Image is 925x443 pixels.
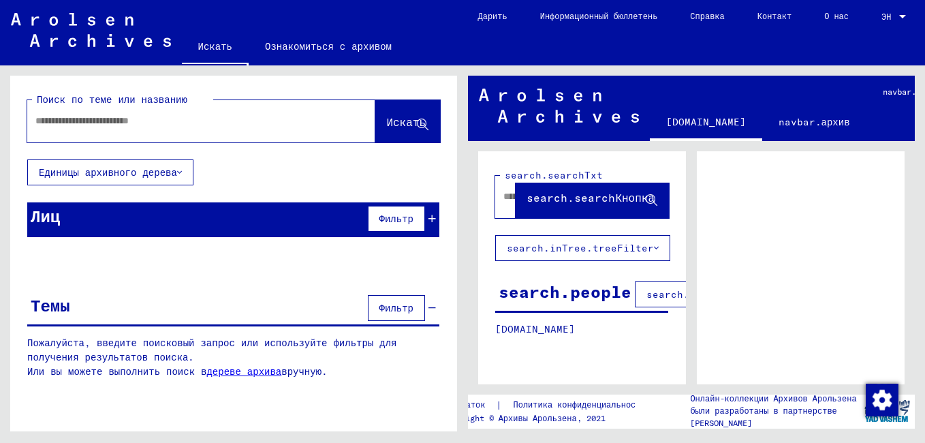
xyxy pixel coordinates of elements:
[31,204,60,228] div: Лиц
[502,398,661,412] a: Политика конфиденциальности
[505,169,603,181] mat-label: search.searchTxt
[31,293,70,318] div: Темы
[866,384,898,416] img: Изменение согласия
[507,242,654,254] font: search.inTree.treeFilter
[386,115,426,129] span: Искать
[368,206,425,232] button: Фильтр
[11,13,171,47] img: Arolsen_neg.svg
[646,288,805,301] span: search.columnFilter.filter
[368,295,425,321] button: Фильтр
[379,302,413,314] span: Фильтр
[690,405,859,429] p: были разработаны в партнерстве [PERSON_NAME]
[862,394,913,428] img: yv_logo.png
[249,30,408,63] a: Ознакомиться с архивом
[650,106,762,141] a: [DOMAIN_NAME]
[27,336,440,379] p: Пожалуйста, введите поисковый запрос или используйте фильтры для получения результатов поиска. Ил...
[527,191,655,204] span: search.searchКнопка
[499,279,631,304] div: search.people
[495,235,670,261] button: search.inTree.treeFilter
[479,89,639,123] img: Arolsen_neg.svg
[206,365,281,378] a: дереве архива
[441,412,662,425] p: Copyright © Архивы Арользена, 2021
[27,159,193,185] button: Единицы архивного дерева
[495,322,668,337] p: [DOMAIN_NAME]
[379,213,413,225] span: Фильтр
[516,176,669,218] button: search.searchКнопка
[762,106,866,138] a: navbar.архив
[690,393,859,405] p: Онлайн-коллекции Архивов Арользена
[37,93,187,106] mat-label: Поиск по теме или названию
[496,398,502,412] font: |
[39,166,177,179] font: Единицы архивного дерева
[865,383,898,416] div: Изменение согласия
[182,30,249,65] a: Искать
[375,100,440,142] button: Искать
[441,398,497,412] a: Отпечаток
[635,281,817,307] button: search.columnFilter.filter
[881,12,896,22] span: ЭН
